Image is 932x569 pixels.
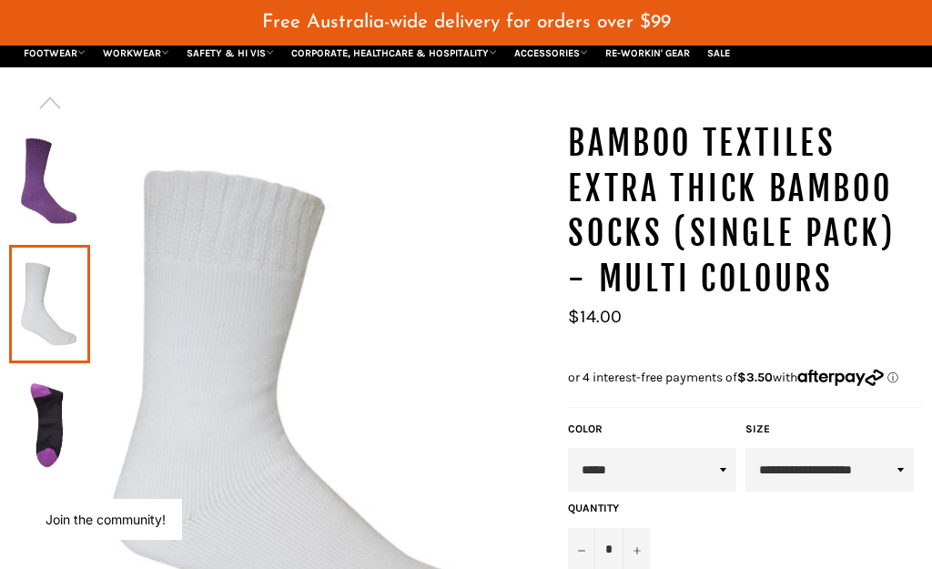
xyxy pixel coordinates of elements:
[18,376,81,476] img: Bamboo Textiles Extra Thick Bamboo Socks (Single Pack) - Multi Colours - Workin' Gear
[18,132,81,232] img: Bamboo Textiles Extra Thick Bamboo Socks (Single Pack) - Multi Colours - Workin' Gear
[284,39,504,67] a: CORPORATE, HEALTHCARE & HOSPITALITY
[568,501,650,516] label: Quantity
[262,13,671,32] span: Free Australia-wide delivery for orders over $99
[745,422,914,437] label: Size
[598,39,697,67] a: RE-WORKIN' GEAR
[568,121,923,301] h1: Bamboo Textiles Extra Thick Bamboo Socks (Single Pack) - Multi Colours
[46,512,166,527] button: Join the community!
[700,39,737,67] a: SALE
[16,39,93,67] a: FOOTWEAR
[568,306,622,327] span: $14.00
[568,422,736,437] label: Color
[507,39,595,67] a: ACCESSORIES
[96,39,177,67] a: WORKWEAR
[179,39,281,67] a: SAFETY & HI VIS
